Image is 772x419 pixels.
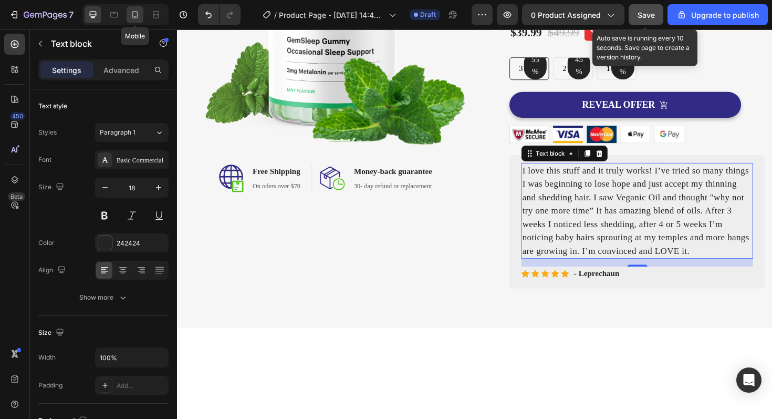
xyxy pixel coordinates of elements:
[38,326,66,340] div: Size
[522,4,624,25] button: 0 product assigned
[362,35,384,48] p: 3 pack
[52,65,81,76] p: Settings
[419,26,432,51] p: 45%
[378,127,413,136] div: Text block
[38,238,55,248] div: Color
[38,381,62,390] div: Padding
[667,4,768,25] button: Upgrade to publish
[38,101,67,111] div: Text style
[177,29,772,419] iframe: Design area
[420,252,468,265] p: - Leprechaun
[279,9,384,21] span: Product Page - [DATE] 14:40:18
[629,4,663,25] button: Save
[420,10,436,19] span: Draft
[79,292,128,303] div: Show more
[187,144,270,157] p: Money-back guarantee
[51,37,140,50] p: Text block
[96,348,168,367] input: Auto
[117,239,166,248] div: 242424
[38,353,56,362] div: Width
[531,9,601,21] span: 0 product assigned
[366,142,609,242] p: I love this stuff and it truly works! I’ve tried so many things I was beginning to lose hope and ...
[117,381,166,391] div: Add...
[4,4,78,25] button: 7
[10,112,25,120] div: 450
[38,288,169,307] button: Show more
[676,9,759,21] div: Upgrade to publish
[8,192,25,201] div: Beta
[408,35,430,48] p: 2 pack
[429,74,506,87] div: REVEAL OFFER
[465,26,478,51] p: 30%
[38,128,57,137] div: Styles
[95,123,169,142] button: Paragraph 1
[38,180,66,195] div: Size
[117,156,166,165] div: Basic Commercial
[198,4,241,25] div: Undo/Redo
[352,66,597,94] button: REVEAL OFFER
[187,161,270,171] p: 30- day refund or replacement
[100,128,135,137] span: Paragraph 1
[274,9,277,21] span: /
[454,35,476,48] p: 1 pack
[38,155,51,165] div: Font
[38,263,68,278] div: Align
[638,11,655,19] span: Save
[103,65,139,76] p: Advanced
[364,141,610,243] div: Rich Text Editor. Editing area: main
[372,26,386,51] p: 55%
[69,8,74,21] p: 7
[736,367,761,393] div: Open Intercom Messenger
